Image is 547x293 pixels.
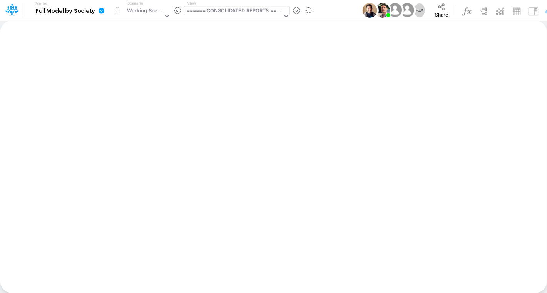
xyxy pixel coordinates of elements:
[127,7,163,16] div: Working Scenario
[362,3,377,18] img: User Image Icon
[428,1,454,20] button: Share
[35,8,95,15] b: Full Model by Society
[35,2,47,6] label: Model
[127,0,143,6] label: Scenario
[187,0,196,6] label: View
[415,8,423,13] span: + 45
[398,2,416,19] img: User Image Icon
[375,3,390,18] img: User Image Icon
[187,7,282,16] div: ====== CONSOLIDATED REPORTS ======
[386,2,403,19] img: User Image Icon
[435,12,448,17] span: Share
